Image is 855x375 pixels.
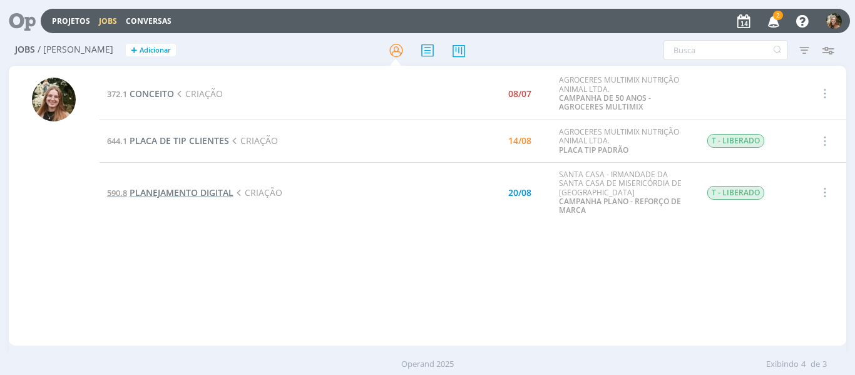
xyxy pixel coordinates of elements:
a: CAMPANHA PLANO - REFORÇO DE MARCA [559,196,681,215]
span: CONCEITO [130,88,174,100]
div: 20/08 [508,188,531,197]
span: T - LIBERADO [707,186,764,200]
div: SANTA CASA - IRMANDADE DA SANTA CASA DE MISERICÓRDIA DE [GEOGRAPHIC_DATA] [559,170,688,215]
div: AGROCERES MULTIMIX NUTRIÇÃO ANIMAL LTDA. [559,128,688,155]
span: CRIAÇÃO [233,187,282,198]
span: / [PERSON_NAME] [38,44,113,55]
button: Projetos [48,16,94,26]
a: PLACA TIP PADRÃO [559,145,628,155]
span: CRIAÇÃO [229,135,278,146]
a: 372.1CONCEITO [107,88,174,100]
button: Conversas [122,16,175,26]
span: 644.1 [107,135,127,146]
span: de [811,358,820,371]
img: L [826,13,842,29]
button: L [826,10,842,32]
a: 590.8PLANEJAMENTO DIGITAL [107,187,233,198]
button: 2 [760,10,786,33]
input: Busca [663,40,788,60]
span: Exibindo [766,358,799,371]
span: PLANEJAMENTO DIGITAL [130,187,233,198]
span: + [131,44,137,57]
span: 590.8 [107,187,127,198]
div: AGROCERES MULTIMIX NUTRIÇÃO ANIMAL LTDA. [559,76,688,112]
span: 3 [822,358,827,371]
button: +Adicionar [126,44,176,57]
span: PLACA DE TIP CLIENTES [130,135,229,146]
span: Jobs [15,44,35,55]
div: 14/08 [508,136,531,145]
a: Projetos [52,16,90,26]
span: 4 [801,358,806,371]
span: Adicionar [140,46,171,54]
span: T - LIBERADO [707,134,764,148]
span: CRIAÇÃO [174,88,223,100]
a: CAMPANHA DE 50 ANOS - AGROCERES MULTIMIX [559,93,651,112]
span: 2 [773,11,783,20]
a: Jobs [99,16,117,26]
span: 372.1 [107,88,127,100]
a: Conversas [126,16,172,26]
div: 08/07 [508,90,531,98]
img: L [32,78,76,121]
button: Jobs [95,16,121,26]
a: 644.1PLACA DE TIP CLIENTES [107,135,229,146]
